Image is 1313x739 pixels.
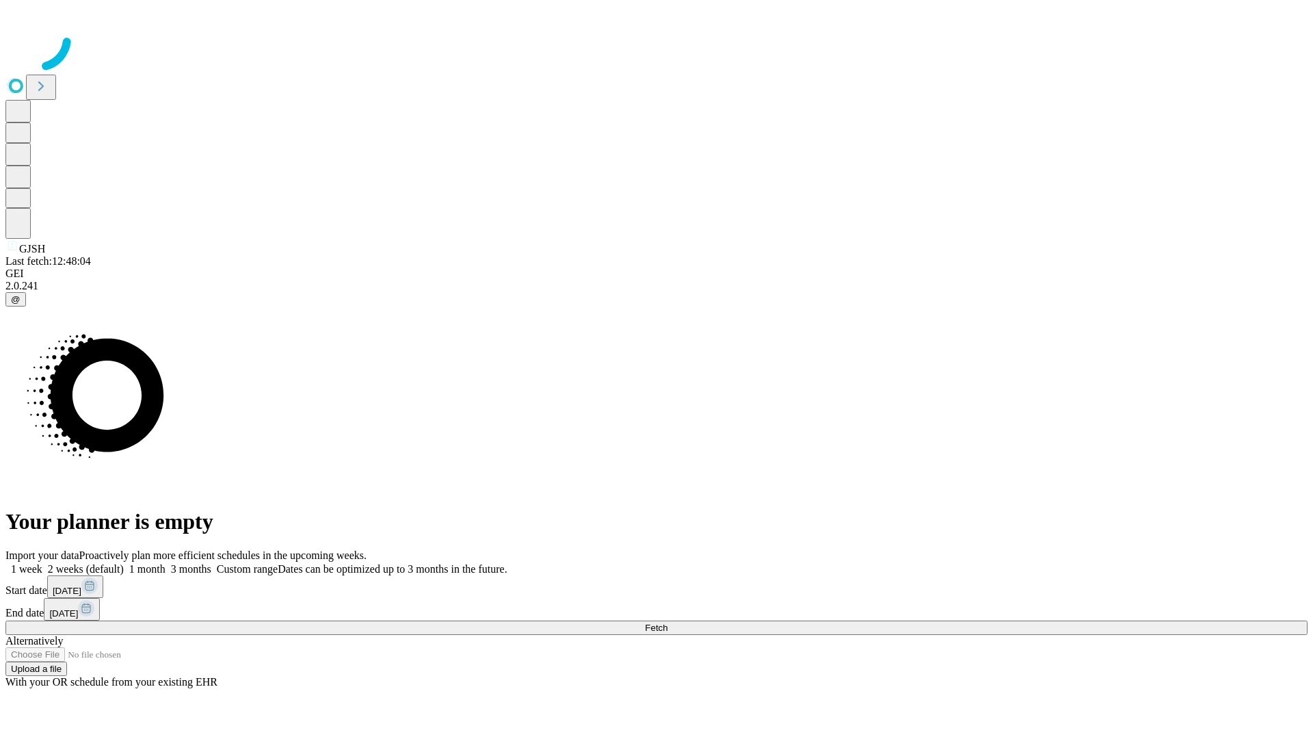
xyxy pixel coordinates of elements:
[645,623,667,633] span: Fetch
[79,549,367,561] span: Proactively plan more efficient schedules in the upcoming weeks.
[5,662,67,676] button: Upload a file
[19,243,45,255] span: GJSH
[53,586,81,596] span: [DATE]
[5,255,91,267] span: Last fetch: 12:48:04
[278,563,507,575] span: Dates can be optimized up to 3 months in the future.
[48,563,124,575] span: 2 weeks (default)
[5,598,1308,621] div: End date
[47,575,103,598] button: [DATE]
[5,549,79,561] span: Import your data
[129,563,165,575] span: 1 month
[5,268,1308,280] div: GEI
[5,676,217,688] span: With your OR schedule from your existing EHR
[217,563,278,575] span: Custom range
[5,635,63,647] span: Alternatively
[44,598,100,621] button: [DATE]
[171,563,211,575] span: 3 months
[5,575,1308,598] div: Start date
[49,608,78,619] span: [DATE]
[5,280,1308,292] div: 2.0.241
[5,509,1308,534] h1: Your planner is empty
[11,563,42,575] span: 1 week
[5,292,26,307] button: @
[11,294,21,304] span: @
[5,621,1308,635] button: Fetch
